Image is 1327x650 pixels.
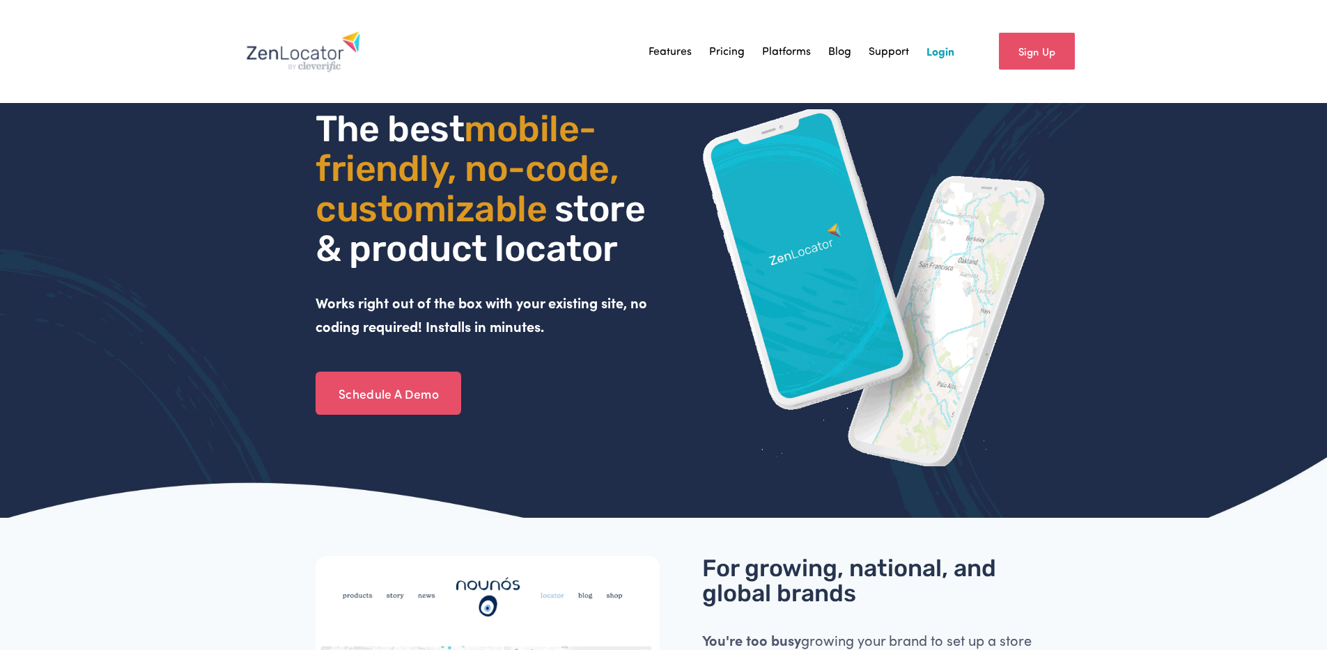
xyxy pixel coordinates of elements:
[649,41,692,62] a: Features
[702,554,1002,608] span: For growing, national, and global brands
[762,41,811,62] a: Platforms
[926,41,954,62] a: Login
[709,41,745,62] a: Pricing
[316,107,626,230] span: mobile- friendly, no-code, customizable
[999,33,1075,70] a: Sign Up
[869,41,909,62] a: Support
[316,372,461,415] a: Schedule A Demo
[828,41,851,62] a: Blog
[316,107,464,150] span: The best
[702,631,801,649] strong: You're too busy
[316,293,651,335] strong: Works right out of the box with your existing site, no coding required! Installs in minutes.
[702,109,1046,466] img: ZenLocator phone mockup gif
[246,31,361,72] img: Zenlocator
[316,187,653,270] span: store & product locator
